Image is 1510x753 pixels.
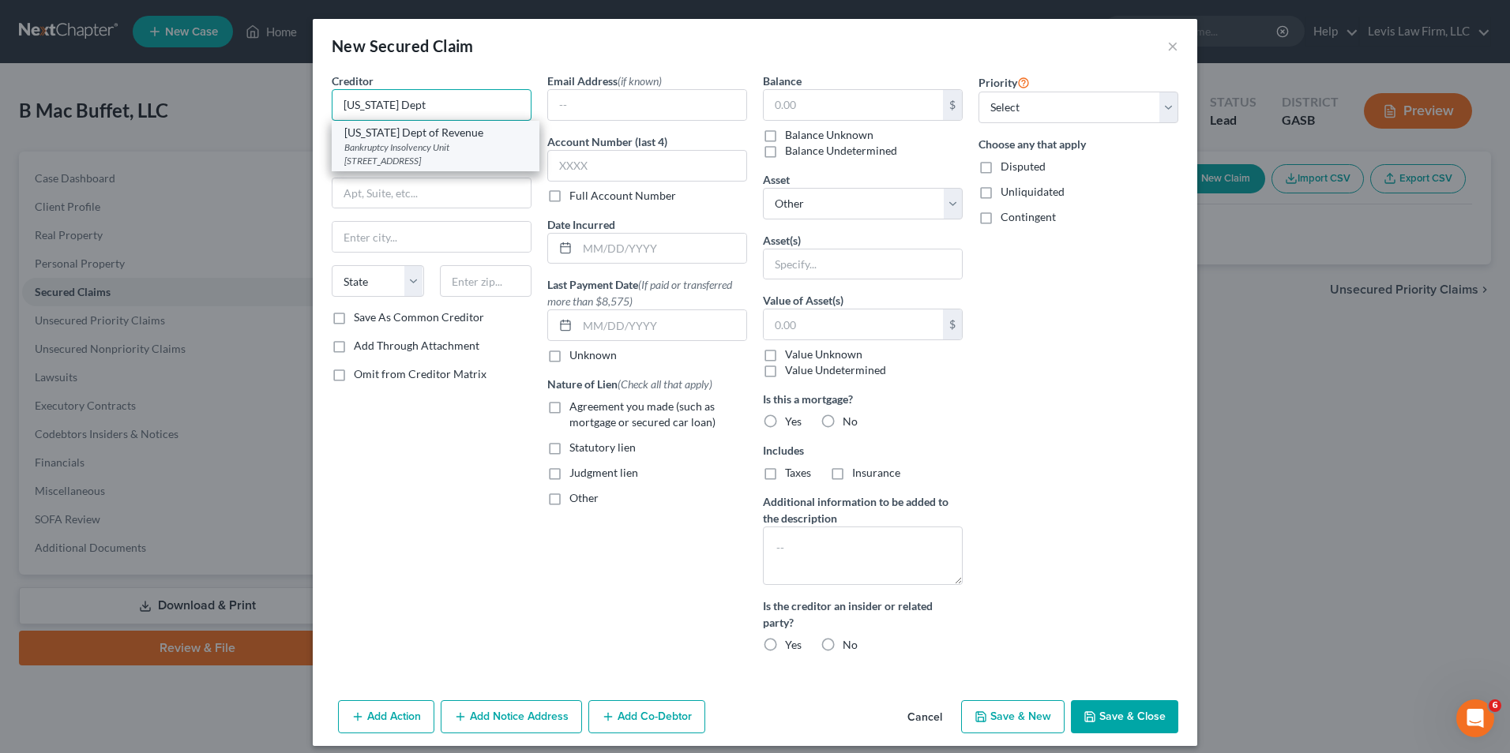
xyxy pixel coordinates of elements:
[569,399,716,429] span: Agreement you made (such as mortgage or secured car loan)
[1001,210,1056,223] span: Contingent
[895,702,955,733] button: Cancel
[588,700,705,733] button: Add Co-Debtor
[763,442,963,459] label: Includes
[785,143,897,159] label: Balance Undetermined
[354,338,479,354] label: Add Through Attachment
[763,493,963,526] label: Additional information to be added to the description
[618,377,712,391] span: (Check all that apply)
[978,73,1030,92] label: Priority
[785,466,811,479] span: Taxes
[332,178,531,208] input: Apt, Suite, etc...
[332,222,531,252] input: Enter city...
[332,74,374,88] span: Creditor
[1001,159,1046,173] span: Disputed
[763,292,843,309] label: Value of Asset(s)
[569,440,636,454] span: Statutory lien
[569,188,676,204] label: Full Account Number
[785,638,802,651] span: Yes
[440,265,532,297] input: Enter zip...
[577,310,746,340] input: MM/DD/YYYY
[332,35,474,57] div: New Secured Claim
[577,234,746,264] input: MM/DD/YYYY
[785,362,886,378] label: Value Undetermined
[547,150,747,182] input: XXXX
[569,347,617,363] label: Unknown
[978,136,1178,152] label: Choose any that apply
[943,309,962,339] div: $
[441,700,582,733] button: Add Notice Address
[843,638,858,651] span: No
[547,276,747,309] label: Last Payment Date
[547,216,615,233] label: Date Incurred
[785,414,802,428] span: Yes
[618,74,662,88] span: (if known)
[764,249,962,279] input: Specify...
[332,89,532,121] input: Search creditor by name...
[785,127,873,143] label: Balance Unknown
[1489,699,1501,712] span: 6
[547,278,732,308] span: (If paid or transferred more than $8,575)
[338,700,434,733] button: Add Action
[763,73,802,89] label: Balance
[344,140,527,167] div: Bankruptcy Insolvency Unit [STREET_ADDRESS]
[569,466,638,479] span: Judgment lien
[763,598,963,631] label: Is the creditor an insider or related party?
[1001,185,1065,198] span: Unliquidated
[547,376,712,392] label: Nature of Lien
[1456,699,1494,737] iframe: Intercom live chat
[547,133,667,150] label: Account Number (last 4)
[943,90,962,120] div: $
[843,414,858,428] span: No
[785,347,862,362] label: Value Unknown
[1167,36,1178,55] button: ×
[344,125,527,140] div: [US_STATE] Dept of Revenue
[354,367,486,380] span: Omit from Creditor Matrix
[548,90,746,120] input: --
[569,491,599,504] span: Other
[763,232,801,249] label: Asset(s)
[763,391,963,407] label: Is this a mortgage?
[961,700,1065,733] button: Save & New
[852,466,900,479] span: Insurance
[764,90,943,120] input: 0.00
[547,73,662,89] label: Email Address
[1071,700,1178,733] button: Save & Close
[763,173,790,186] span: Asset
[354,309,484,325] label: Save As Common Creditor
[764,309,943,339] input: 0.00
